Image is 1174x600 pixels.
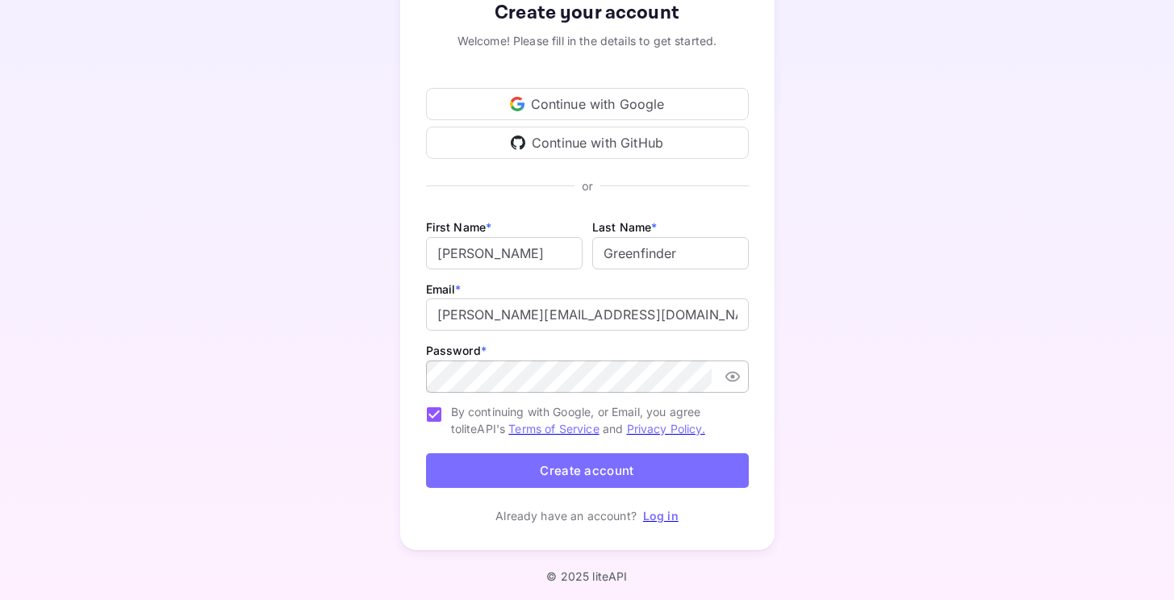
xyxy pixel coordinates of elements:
a: Terms of Service [508,422,599,435]
a: Privacy Policy. [627,422,705,435]
label: First Name [426,220,492,234]
a: Log in [643,509,679,523]
div: Continue with GitHub [426,127,749,159]
input: Doe [592,237,749,269]
p: © 2025 liteAPI [546,569,627,583]
input: John [426,237,583,269]
span: By continuing with Google, or Email, you agree to liteAPI's and [451,403,736,437]
button: Create account [426,453,749,488]
div: Welcome! Please fill in the details to get started. [426,32,749,49]
input: johndoe@gmail.com [426,298,749,331]
div: Continue with Google [426,88,749,120]
label: Email [426,282,462,296]
button: toggle password visibility [718,362,747,391]
label: Last Name [592,220,658,234]
label: Password [426,344,487,357]
p: Already have an account? [495,507,637,524]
